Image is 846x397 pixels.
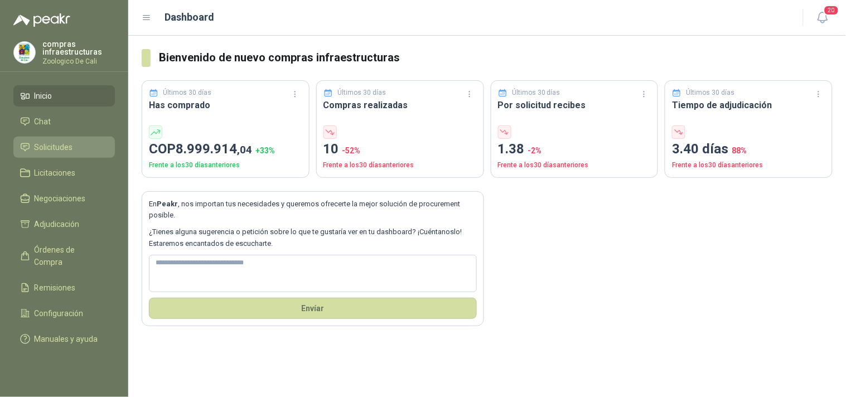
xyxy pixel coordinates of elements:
p: 3.40 días [672,139,825,160]
p: Últimos 30 días [337,88,386,98]
span: Manuales y ayuda [35,333,98,345]
img: Logo peakr [13,13,70,27]
p: 1.38 [498,139,651,160]
h3: Tiempo de adjudicación [672,98,825,112]
h3: Has comprado [149,98,302,112]
span: Inicio [35,90,52,102]
span: + 33 % [255,146,275,155]
p: Zoologico De Cali [42,58,115,65]
a: Negociaciones [13,188,115,209]
span: Configuración [35,307,84,319]
h3: Compras realizadas [323,98,477,112]
span: 20 [824,5,839,16]
p: 10 [323,139,477,160]
p: Últimos 30 días [687,88,735,98]
span: -52 % [342,146,361,155]
span: 88 % [732,146,747,155]
p: Últimos 30 días [512,88,560,98]
span: Licitaciones [35,167,76,179]
p: En , nos importan tus necesidades y queremos ofrecerte la mejor solución de procurement posible. [149,198,477,221]
p: Frente a los 30 días anteriores [498,160,651,171]
a: Adjudicación [13,214,115,235]
a: Configuración [13,303,115,324]
p: Frente a los 30 días anteriores [672,160,825,171]
a: Inicio [13,85,115,106]
button: 20 [813,8,833,28]
b: Peakr [157,200,178,208]
p: Frente a los 30 días anteriores [149,160,302,171]
h3: Bienvenido de nuevo compras infraestructuras [159,49,833,66]
a: Solicitudes [13,137,115,158]
p: Últimos 30 días [163,88,212,98]
span: Chat [35,115,51,128]
h3: Por solicitud recibes [498,98,651,112]
span: 8.999.914 [176,141,252,157]
span: Remisiones [35,282,76,294]
span: ,04 [237,143,252,156]
a: Órdenes de Compra [13,239,115,273]
a: Chat [13,111,115,132]
span: Negociaciones [35,192,86,205]
span: Adjudicación [35,218,80,230]
img: Company Logo [14,42,35,63]
p: compras infraestructuras [42,40,115,56]
span: Órdenes de Compra [35,244,104,268]
span: -2 % [528,146,542,155]
button: Envíar [149,298,477,319]
p: ¿Tienes alguna sugerencia o petición sobre lo que te gustaría ver en tu dashboard? ¡Cuéntanoslo! ... [149,226,477,249]
p: Frente a los 30 días anteriores [323,160,477,171]
a: Licitaciones [13,162,115,183]
a: Remisiones [13,277,115,298]
h1: Dashboard [165,9,215,25]
span: Solicitudes [35,141,73,153]
a: Manuales y ayuda [13,328,115,350]
p: COP [149,139,302,160]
